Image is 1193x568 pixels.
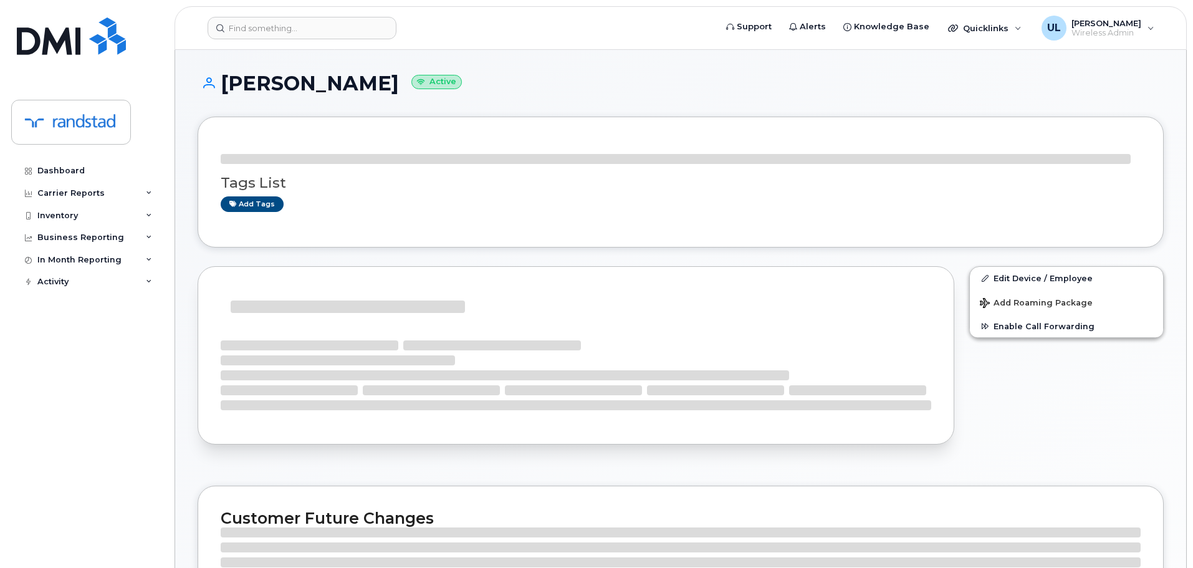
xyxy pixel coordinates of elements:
[221,509,1141,527] h2: Customer Future Changes
[221,196,284,212] a: Add tags
[970,315,1163,337] button: Enable Call Forwarding
[411,75,462,89] small: Active
[994,322,1095,331] span: Enable Call Forwarding
[970,289,1163,315] button: Add Roaming Package
[970,267,1163,289] a: Edit Device / Employee
[221,175,1141,191] h3: Tags List
[198,72,1164,94] h1: [PERSON_NAME]
[980,298,1093,310] span: Add Roaming Package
